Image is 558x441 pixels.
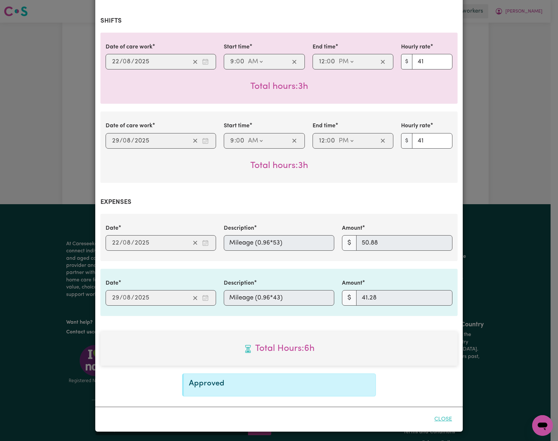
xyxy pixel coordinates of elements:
[200,57,211,67] button: Enter the date of care work
[123,240,127,246] span: 0
[250,82,308,91] span: Total hours worked: 3 hours
[401,133,412,149] span: $
[234,137,236,144] span: :
[119,239,123,247] span: /
[325,137,327,144] span: :
[224,224,254,233] label: Description
[106,279,119,288] label: Date
[532,415,553,436] iframe: Button to launch messaging window
[106,122,152,130] label: Date of care work
[401,122,430,130] label: Hourly rate
[189,380,224,387] span: Approved
[236,136,245,146] input: --
[123,238,131,248] input: --
[100,17,458,25] h2: Shifts
[123,136,131,146] input: --
[327,136,336,146] input: --
[112,136,119,146] input: --
[250,161,308,170] span: Total hours worked: 3 hours
[119,58,123,65] span: /
[131,239,134,247] span: /
[123,293,131,303] input: --
[123,295,127,301] span: 0
[106,224,119,233] label: Date
[134,136,150,146] input: ----
[230,136,234,146] input: --
[236,138,240,144] span: 0
[200,293,211,303] button: Enter the date of expense
[106,342,452,355] span: Total hours worked: 6 hours
[236,58,240,65] span: 0
[342,290,356,306] span: $
[234,58,236,65] span: :
[134,238,150,248] input: ----
[112,57,119,67] input: --
[236,57,245,67] input: --
[134,293,150,303] input: ----
[190,136,200,146] button: Clear date
[342,279,362,288] label: Amount
[119,137,123,144] span: /
[123,58,127,65] span: 0
[327,58,331,65] span: 0
[106,43,152,51] label: Date of care work
[224,43,250,51] label: Start time
[123,138,127,144] span: 0
[200,238,211,248] button: Enter the date of expense
[224,279,254,288] label: Description
[112,293,119,303] input: --
[401,43,430,51] label: Hourly rate
[119,294,123,301] span: /
[190,238,200,248] button: Clear date
[123,57,131,67] input: --
[131,294,134,301] span: /
[342,224,362,233] label: Amount
[224,235,334,251] input: Mileage (0.96*53)
[200,136,211,146] button: Enter the date of care work
[190,293,200,303] button: Clear date
[230,57,234,67] input: --
[325,58,327,65] span: :
[112,238,119,248] input: --
[100,198,458,206] h2: Expenses
[327,138,331,144] span: 0
[313,43,336,51] label: End time
[134,57,150,67] input: ----
[401,54,412,69] span: $
[190,57,200,67] button: Clear date
[327,57,336,67] input: --
[224,122,250,130] label: Start time
[313,122,336,130] label: End time
[342,235,356,251] span: $
[319,57,325,67] input: --
[131,58,134,65] span: /
[319,136,325,146] input: --
[224,290,334,306] input: Mileage (0.96*43)
[131,137,134,144] span: /
[429,412,458,426] button: Close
